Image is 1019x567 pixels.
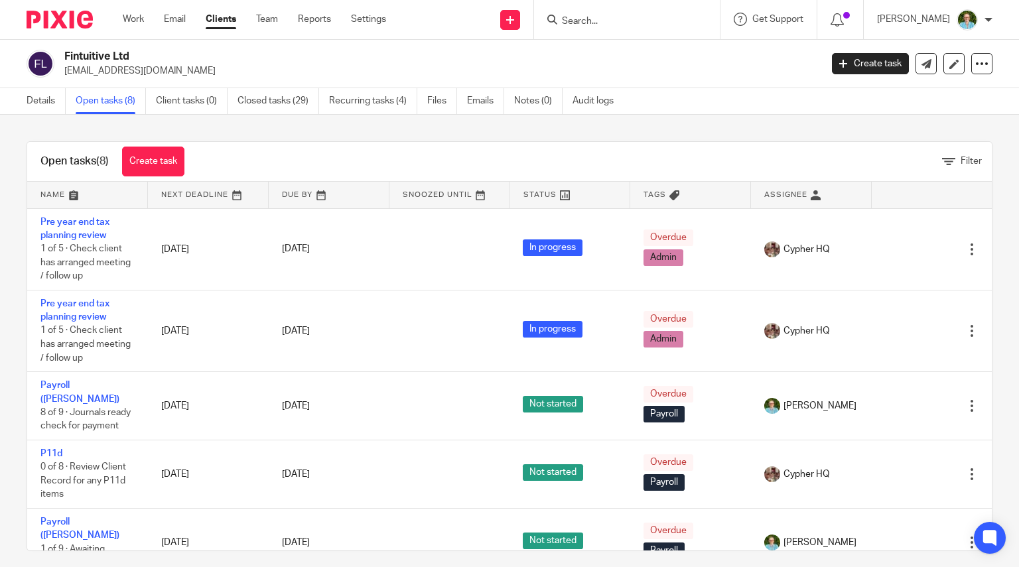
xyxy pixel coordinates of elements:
a: Work [123,13,144,26]
a: Recurring tasks (4) [329,88,417,114]
a: Open tasks (8) [76,88,146,114]
h1: Open tasks [40,155,109,168]
span: Overdue [644,523,693,539]
img: A9EA1D9F-5CC4-4D49-85F1-B1749FAF3577.jpeg [764,241,780,257]
span: Snoozed Until [403,191,472,198]
span: Admin [644,331,683,347]
span: 1 of 5 · Check client has arranged meeting / follow up [40,326,131,363]
span: In progress [523,239,582,256]
span: Not started [523,533,583,549]
span: [DATE] [282,470,310,479]
img: U9kDOIcY.jpeg [957,9,978,31]
a: Team [256,13,278,26]
span: Payroll [644,474,685,491]
p: [PERSON_NAME] [877,13,950,26]
span: 1 of 5 · Check client has arranged meeting / follow up [40,244,131,281]
a: Notes (0) [514,88,563,114]
span: Admin [644,249,683,266]
p: [EMAIL_ADDRESS][DOMAIN_NAME] [64,64,812,78]
span: Overdue [644,454,693,471]
a: Email [164,13,186,26]
img: A9EA1D9F-5CC4-4D49-85F1-B1749FAF3577.jpeg [764,466,780,482]
img: Pixie [27,11,93,29]
a: Client tasks (0) [156,88,228,114]
a: Reports [298,13,331,26]
td: [DATE] [148,372,269,440]
span: Not started [523,396,583,412]
span: [DATE] [282,326,310,336]
span: [PERSON_NAME] [783,536,856,549]
span: Payroll [644,542,685,559]
a: Closed tasks (29) [238,88,319,114]
td: [DATE] [148,290,269,371]
a: Pre year end tax planning review [40,299,109,322]
a: Files [427,88,457,114]
span: Overdue [644,229,693,246]
a: Emails [467,88,504,114]
span: Filter [961,157,982,166]
td: [DATE] [148,440,269,509]
span: 8 of 9 · Journals ready check for payment [40,408,131,431]
img: U9kDOIcY.jpeg [764,535,780,550]
span: Overdue [644,311,693,328]
span: [DATE] [282,538,310,547]
a: Settings [351,13,386,26]
a: Clients [206,13,236,26]
a: Audit logs [573,88,624,114]
span: Payroll [644,406,685,422]
h2: Fintuitive Ltd [64,50,663,64]
a: Create task [122,147,184,176]
a: Pre year end tax planning review [40,218,109,240]
span: (8) [96,156,109,166]
span: Tags [644,191,666,198]
span: Not started [523,464,583,481]
a: P11d [40,449,62,458]
img: svg%3E [27,50,54,78]
span: Cypher HQ [783,468,830,481]
span: In progress [523,321,582,338]
img: A9EA1D9F-5CC4-4D49-85F1-B1749FAF3577.jpeg [764,323,780,339]
span: Status [523,191,557,198]
span: Overdue [644,386,693,403]
span: Cypher HQ [783,324,830,338]
a: Payroll ([PERSON_NAME]) [40,381,119,403]
td: [DATE] [148,208,269,290]
img: U9kDOIcY.jpeg [764,398,780,414]
span: [DATE] [282,245,310,254]
span: Get Support [752,15,803,24]
a: Create task [832,53,909,74]
span: 0 of 8 · Review Client Record for any P11d items [40,463,126,499]
span: Cypher HQ [783,243,830,256]
span: [PERSON_NAME] [783,399,856,412]
input: Search [561,16,680,28]
a: Payroll ([PERSON_NAME]) [40,517,119,540]
a: Details [27,88,66,114]
span: [DATE] [282,401,310,410]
